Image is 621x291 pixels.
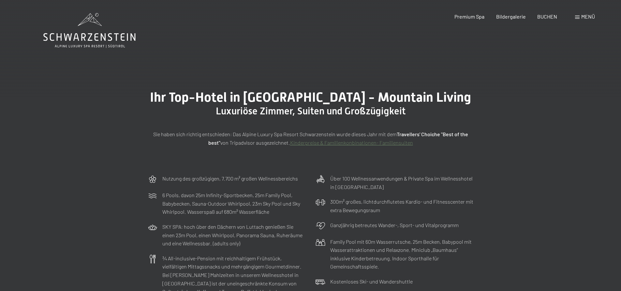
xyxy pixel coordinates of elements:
p: 6 Pools, davon 25m Infinity-Sportbecken, 25m Family Pool, Babybecken, Sauna-Outdoor Whirlpool, 23... [162,191,306,216]
p: Ganzjährig betreutes Wander-, Sport- und Vitalprogramm [330,221,459,229]
span: Menü [581,13,595,20]
span: Ihr Top-Hotel in [GEOGRAPHIC_DATA] - Mountain Living [150,90,471,105]
p: Sie haben sich richtig entschieden: Das Alpine Luxury Spa Resort Schwarzenstein wurde dieses Jahr... [148,130,474,147]
p: Über 100 Wellnessanwendungen & Private Spa im Wellnesshotel in [GEOGRAPHIC_DATA] [330,174,474,191]
span: Luxuriöse Zimmer, Suiten und Großzügigkeit [216,105,406,117]
p: SKY SPA: hoch über den Dächern von Luttach genießen Sie einen 23m Pool, einen Whirlpool, Panorama... [162,223,306,248]
a: BUCHEN [537,13,557,20]
a: Bildergalerie [496,13,526,20]
p: Nutzung des großzügigen, 7.700 m² großen Wellnessbereichs [162,174,298,183]
strong: Travellers' Choiche "Best of the best" [208,131,468,146]
p: Family Pool mit 60m Wasserrutsche, 25m Becken, Babypool mit Wasserattraktionen und Relaxzone. Min... [330,238,474,271]
p: Kostenloses Ski- und Wandershuttle [330,277,413,286]
p: 300m² großes, lichtdurchflutetes Kardio- und Fitnesscenter mit extra Bewegungsraum [330,197,474,214]
a: Kinderpreise & Familienkonbinationen- Familiensuiten [290,139,413,146]
a: Premium Spa [454,13,484,20]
